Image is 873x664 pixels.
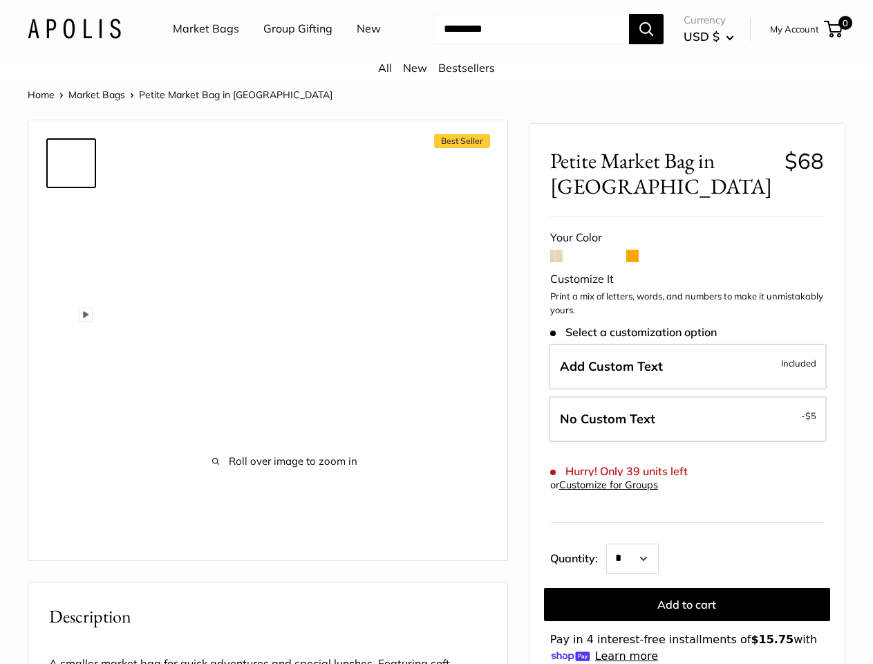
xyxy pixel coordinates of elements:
span: Included [781,355,816,371]
span: Best Seller [434,134,490,148]
span: Roll over image to zoom in [139,452,431,471]
a: Petite Market Bag in Oat [46,249,96,299]
a: New [403,61,427,75]
button: Search [629,14,664,44]
span: Petite Market Bag in [GEOGRAPHIC_DATA] [139,89,332,101]
button: Add to cart [544,588,830,621]
a: Petite Market Bag in Oat [46,526,96,575]
span: 0 [838,16,852,30]
span: USD $ [684,29,720,44]
input: Search... [433,14,629,44]
h2: Description [49,603,487,630]
div: Your Color [550,228,824,248]
img: Apolis [28,19,121,39]
span: Select a customization option [550,326,717,339]
button: USD $ [684,26,734,48]
span: Petite Market Bag in [GEOGRAPHIC_DATA] [550,148,774,199]
a: New [357,19,381,39]
a: Petite Market Bag in Oat [46,470,96,520]
a: Market Bags [68,89,125,101]
nav: Breadcrumb [28,86,332,104]
label: Leave Blank [549,396,827,442]
span: No Custom Text [560,411,655,427]
a: Home [28,89,55,101]
a: Petite Market Bag in Oat [46,194,96,243]
a: Petite Market Bag in Oat [46,138,96,188]
label: Add Custom Text [549,344,827,389]
span: $5 [805,410,816,421]
span: Currency [684,10,734,30]
a: All [378,61,392,75]
span: - [801,407,816,424]
span: Add Custom Text [560,358,663,374]
a: Petite Market Bag in Oat [46,360,96,409]
a: Bestsellers [438,61,495,75]
label: Quantity: [550,539,606,574]
div: or [550,476,658,495]
a: Group Gifting [263,19,332,39]
span: $68 [785,147,824,174]
a: Petite Market Bag in Oat [46,415,96,465]
p: Print a mix of letters, words, and numbers to make it unmistakably yours. [550,290,824,317]
a: Petite Market Bag in Oat [46,304,96,354]
span: Hurry! Only 39 units left [550,465,688,478]
a: Market Bags [173,19,239,39]
div: Customize It [550,269,824,290]
a: My Account [770,21,819,37]
a: 0 [825,21,843,37]
a: Customize for Groups [559,479,658,491]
